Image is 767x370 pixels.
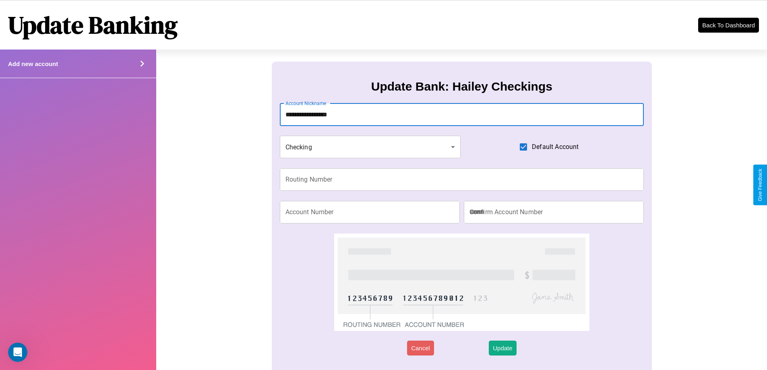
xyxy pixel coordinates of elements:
button: Back To Dashboard [698,18,759,33]
iframe: Intercom live chat [8,343,27,362]
h3: Update Bank: Hailey Checkings [371,80,552,93]
span: Default Account [532,142,579,152]
label: Account Nickname [285,100,327,107]
h4: Add new account [8,60,58,67]
div: Checking [280,136,461,158]
h1: Update Banking [8,8,178,41]
button: Cancel [407,341,434,356]
button: Update [489,341,516,356]
img: check [334,234,589,331]
div: Give Feedback [757,169,763,201]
